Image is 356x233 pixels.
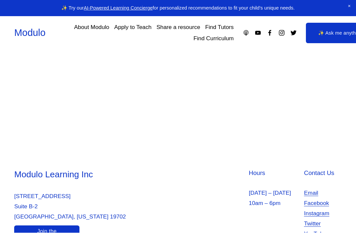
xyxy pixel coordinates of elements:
[157,22,200,33] a: Share a resource
[304,188,318,198] a: Email
[193,33,234,45] a: Find Curriculum
[243,30,250,37] a: Apple Podcasts
[249,188,300,209] p: [DATE] – [DATE] 10am – 6pm
[84,6,153,11] a: AI-Powered Learning Concierge
[304,219,321,229] a: Twitter
[304,209,329,219] a: Instagram
[74,22,109,33] a: About Modulo
[278,30,285,37] a: Instagram
[304,169,342,178] h4: Contact Us
[254,30,261,37] a: YouTube
[266,30,273,37] a: Facebook
[14,191,176,222] p: [STREET_ADDRESS] Suite B-2 [GEOGRAPHIC_DATA], [US_STATE] 19702
[14,28,45,38] a: Modulo
[14,169,176,181] h3: Modulo Learning Inc
[304,198,329,209] a: Facebook
[114,22,152,33] a: Apply to Teach
[205,22,233,33] a: Find Tutors
[290,30,297,37] a: Twitter
[249,169,300,178] h4: Hours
